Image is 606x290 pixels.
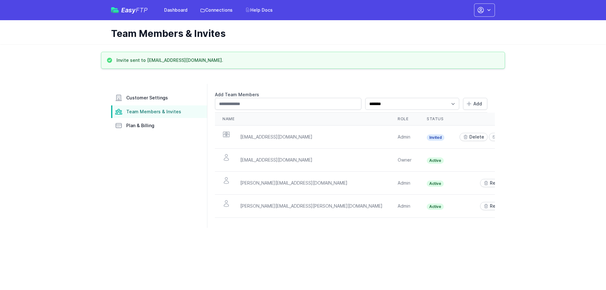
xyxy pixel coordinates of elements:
div: [EMAIL_ADDRESS][DOMAIN_NAME] [240,157,312,163]
div: [PERSON_NAME][EMAIL_ADDRESS][DOMAIN_NAME] [240,180,348,186]
td: Admin [390,195,419,218]
a: Delete [460,133,488,141]
a: Plan & Billing [111,119,207,132]
td: Admin [390,172,419,195]
a: Remove [480,179,511,187]
a: Team Members & Invites [111,105,207,118]
div: [EMAIL_ADDRESS][DOMAIN_NAME] [240,134,312,140]
span: Customer Settings [126,95,168,101]
label: Add Team Members [215,92,487,98]
a: Dashboard [160,4,191,16]
span: Plan & Billing [126,122,154,129]
span: Active [427,204,444,210]
span: Add [473,101,482,107]
a: EasyFTP [111,7,148,13]
td: Owner [390,149,419,172]
img: easyftp_logo.png [111,7,119,13]
span: Invited [427,134,444,141]
th: Role [390,113,419,126]
button: Add [463,98,487,110]
h3: Invite sent to [EMAIL_ADDRESS][DOMAIN_NAME]. [116,57,223,63]
th: Status [419,113,452,126]
a: Connections [196,4,236,16]
div: [PERSON_NAME][EMAIL_ADDRESS][PERSON_NAME][DOMAIN_NAME] [240,203,383,209]
a: Help Docs [241,4,276,16]
th: Name [215,113,390,126]
a: Remove [480,202,511,210]
a: Re-send Invite [489,133,534,141]
span: Easy [121,7,148,13]
h1: Team Members & Invites [111,28,490,39]
span: Active [427,181,444,187]
span: Active [427,157,444,164]
a: Customer Settings [111,92,207,104]
span: Team Members & Invites [126,109,181,115]
td: Admin [390,126,419,149]
span: FTP [136,6,148,14]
